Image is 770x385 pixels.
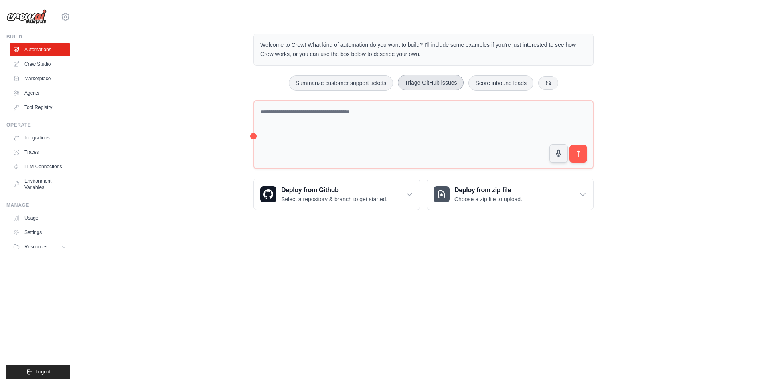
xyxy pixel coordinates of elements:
a: Integrations [10,131,70,144]
span: Logout [36,369,51,375]
a: Automations [10,43,70,56]
a: Tool Registry [10,101,70,114]
div: Operate [6,122,70,128]
div: Manage [6,202,70,208]
p: Welcome to Crew! What kind of automation do you want to build? I'll include some examples if you'... [260,40,587,59]
button: Score inbound leads [468,75,533,91]
h3: Deploy from Github [281,185,387,195]
h3: Deploy from zip file [454,185,522,195]
p: Choose a zip file to upload. [454,195,522,203]
button: Triage GitHub issues [398,75,464,90]
a: Environment Variables [10,175,70,194]
a: Agents [10,87,70,99]
a: Settings [10,226,70,239]
button: Summarize customer support tickets [289,75,393,91]
img: Logo [6,9,47,24]
button: Resources [10,240,70,253]
button: Logout [6,365,70,379]
div: Build [6,34,70,40]
a: LLM Connections [10,160,70,173]
a: Traces [10,146,70,159]
a: Usage [10,212,70,224]
p: Select a repository & branch to get started. [281,195,387,203]
a: Crew Studio [10,58,70,71]
span: Resources [24,244,47,250]
a: Marketplace [10,72,70,85]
